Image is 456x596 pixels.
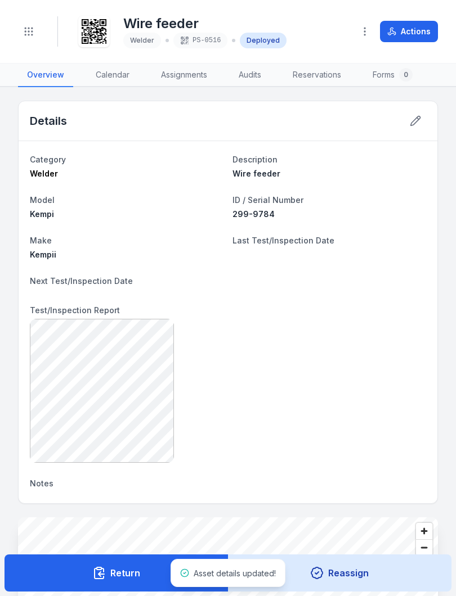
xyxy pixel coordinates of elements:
[123,15,287,33] h1: Wire feeder
[18,64,73,87] a: Overview
[30,236,52,245] span: Make
[230,64,270,87] a: Audits
[364,64,422,87] a: Forms0
[30,169,58,178] span: Welder
[30,276,133,286] span: Next Test/Inspection Date
[173,33,227,48] div: PS-0516
[18,21,39,42] button: Toggle navigation
[194,568,276,578] span: Asset details updated!
[152,64,216,87] a: Assignments
[416,539,432,556] button: Zoom out
[233,169,280,178] span: Wire feeder
[30,305,120,315] span: Test/Inspection Report
[30,478,53,488] span: Notes
[30,209,54,219] span: Kempi
[228,554,452,592] button: Reassign
[30,250,56,259] span: Kempii
[233,195,303,205] span: ID / Serial Number
[30,113,67,129] h2: Details
[5,554,229,592] button: Return
[30,155,66,164] span: Category
[416,523,432,539] button: Zoom in
[30,195,55,205] span: Model
[87,64,138,87] a: Calendar
[240,33,287,48] div: Deployed
[130,36,154,44] span: Welder
[233,236,334,245] span: Last Test/Inspection Date
[284,64,350,87] a: Reservations
[233,155,278,164] span: Description
[380,21,438,42] button: Actions
[399,68,413,82] div: 0
[233,209,275,219] span: 299-9784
